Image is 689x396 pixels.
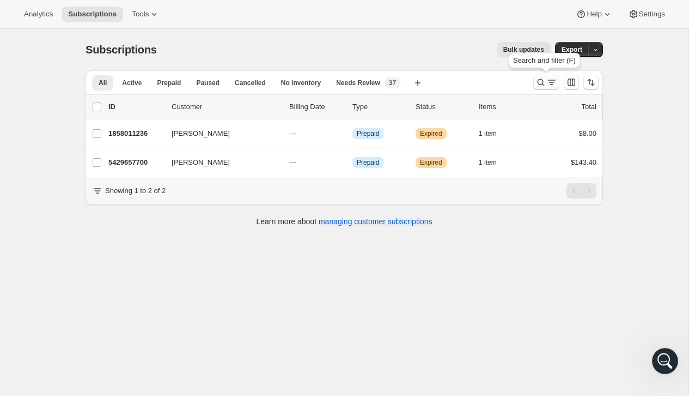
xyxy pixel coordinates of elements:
button: Tools [125,7,166,22]
span: Paused [196,79,219,87]
button: Upload attachment [52,302,60,310]
div: Hi there! Which subscription are you referring to? [17,237,170,259]
span: $143.40 [571,158,596,166]
p: 1858011236 [108,128,163,139]
p: Learn more about [257,216,432,227]
span: --- [289,158,296,166]
span: 1 item [479,129,497,138]
b: A few minutes [27,206,88,214]
div: Brian says… [9,231,209,285]
span: 37 [389,79,396,87]
span: Prepaid [357,158,379,167]
button: Analytics [17,7,59,22]
h1: [PERSON_NAME] [53,5,124,14]
span: Expired [420,129,442,138]
div: 1858011236[PERSON_NAME]---InfoPrepaidWarningExpired1 item$8.00 [108,126,596,141]
button: Settings [621,7,672,22]
p: Showing 1 to 2 of 2 [105,185,166,196]
div: You’ll get replies here and in your email:✉️[EMAIL_ADDRESS][DOMAIN_NAME]Our usual reply time🕒A fe... [9,140,179,223]
div: Our usual reply time 🕒 [17,194,170,215]
span: Settings [639,10,665,19]
nav: Pagination [566,183,596,199]
span: Tools [132,10,149,19]
span: Help [587,10,601,19]
div: Lydia says… [9,86,209,140]
span: [PERSON_NAME] [172,157,230,168]
span: Active [122,79,142,87]
button: [PERSON_NAME] [165,154,274,171]
p: 5429657700 [108,157,163,168]
button: Create new view [409,75,426,91]
span: Expired [420,158,442,167]
div: Fin says… [9,140,209,231]
button: 1 item [479,155,509,170]
p: Total [582,101,596,112]
iframe: Intercom live chat [652,348,678,374]
span: Subscriptions [86,44,157,56]
div: Type [352,101,407,112]
p: Billing Date [289,101,344,112]
button: Send a message… [187,297,204,315]
div: You’ll get replies here and in your email: ✉️ [17,146,170,189]
span: Prepaid [357,129,379,138]
div: Items [479,101,533,112]
div: Are you able to make this an individual tattoo instead family tattoo? Let me know thanks! [48,92,200,124]
img: Profile image for Brian [31,6,48,23]
span: No inventory [281,79,321,87]
button: Emoji picker [17,302,26,310]
p: Status [416,101,470,112]
button: 1 item [479,126,509,141]
button: [PERSON_NAME] [165,125,274,142]
span: [PERSON_NAME] [172,128,230,139]
button: Home [190,4,211,25]
span: Subscriptions [68,10,117,19]
button: Bulk updates [497,42,551,57]
span: Bulk updates [503,45,544,54]
a: managing customer subscriptions [319,217,432,226]
div: 5429657700[PERSON_NAME]---InfoPrepaidWarningExpired1 item$143.40 [108,155,596,170]
button: Gif picker [34,302,43,310]
textarea: Message… [9,279,209,297]
span: Analytics [24,10,53,19]
button: Customize table column order and visibility [564,75,579,90]
span: Cancelled [235,79,266,87]
p: Customer [172,101,281,112]
p: Active 2h ago [53,14,101,25]
span: 1 item [479,158,497,167]
span: --- [289,129,296,137]
div: [PERSON_NAME] • 1h ago [17,268,103,274]
button: Help [569,7,619,22]
b: [EMAIL_ADDRESS][DOMAIN_NAME] [17,168,104,188]
button: Search and filter results [533,75,559,90]
span: Export [562,45,582,54]
button: Export [555,42,589,57]
span: All [99,79,107,87]
button: Sort the results [583,75,599,90]
div: Hi there! Which subscription are you referring to?[PERSON_NAME] • 1h ago [9,231,179,265]
div: IDCustomerBilling DateTypeStatusItemsTotal [108,101,596,112]
button: go back [7,4,28,25]
button: Subscriptions [62,7,123,22]
p: ID [108,101,163,112]
div: Are you able to make this an individual tattoo instead family tattoo? Let me know thanks! [39,86,209,131]
span: $8.00 [578,129,596,137]
span: Needs Review [336,79,380,87]
span: Prepaid [157,79,181,87]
